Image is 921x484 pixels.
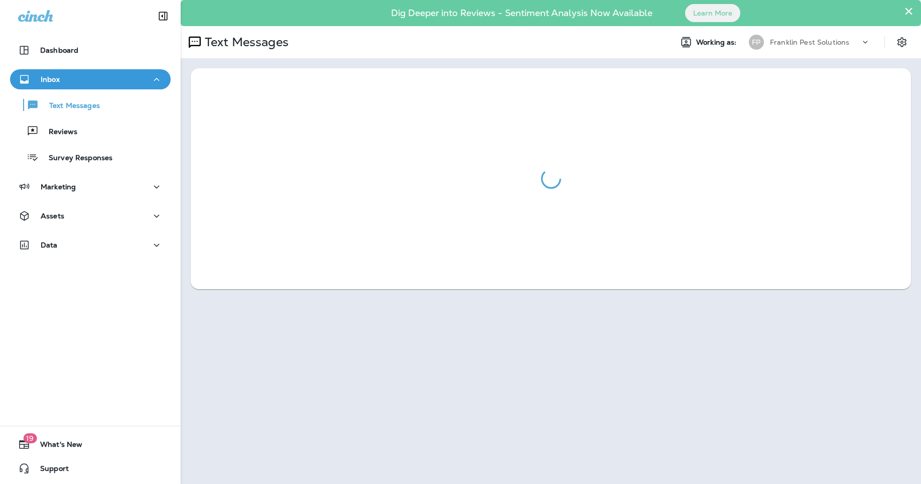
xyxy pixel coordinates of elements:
p: Dig Deeper into Reviews - Sentiment Analysis Now Available [362,12,682,15]
span: Support [30,464,69,476]
p: Assets [41,212,64,220]
p: Text Messages [39,101,100,111]
span: 19 [23,433,37,443]
button: Collapse Sidebar [149,6,177,26]
button: Dashboard [10,40,171,60]
button: 19What's New [10,434,171,454]
p: Inbox [41,75,60,83]
p: Survey Responses [39,154,112,163]
button: Assets [10,206,171,226]
p: Reviews [39,128,77,137]
p: Text Messages [201,35,289,50]
button: Learn More [685,4,740,22]
span: Working as: [696,38,739,47]
button: Marketing [10,177,171,197]
button: Text Messages [10,94,171,115]
button: Close [904,3,913,19]
button: Survey Responses [10,147,171,168]
p: Dashboard [40,46,78,54]
button: Data [10,235,171,255]
button: Inbox [10,69,171,89]
p: Marketing [41,183,76,191]
span: What's New [30,440,82,452]
button: Support [10,458,171,478]
button: Reviews [10,120,171,142]
button: Settings [893,33,911,51]
p: Data [41,241,58,249]
p: Franklin Pest Solutions [770,38,849,46]
div: FP [749,35,764,50]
